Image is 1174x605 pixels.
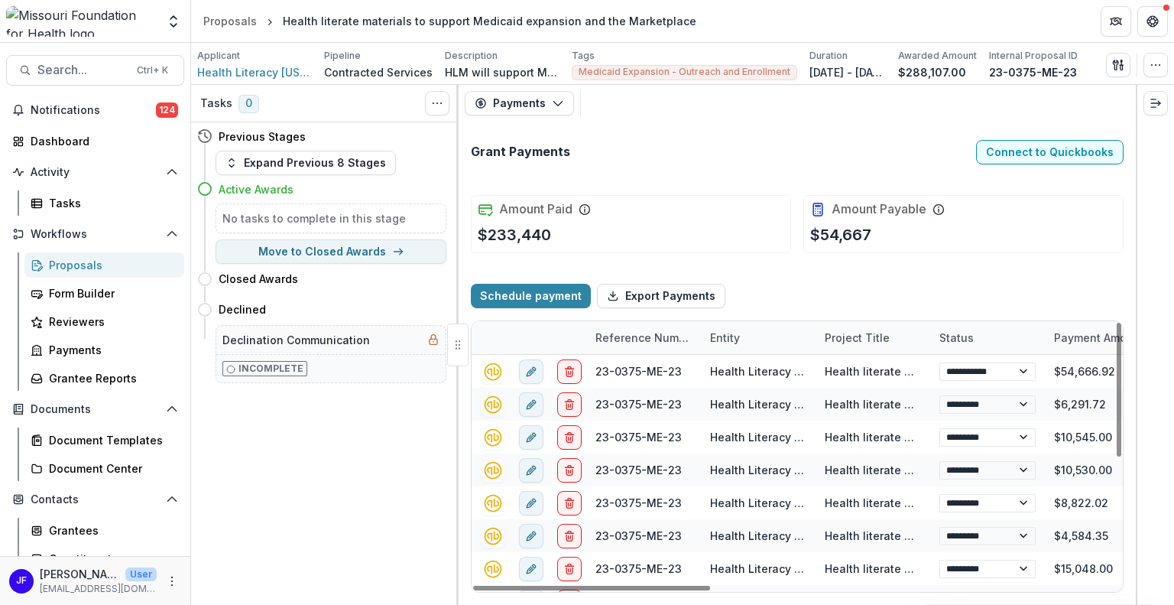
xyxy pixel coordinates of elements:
[1137,6,1168,37] button: Get Help
[49,460,172,477] div: Document Center
[6,6,157,37] img: Missouri Foundation for Health logo
[481,424,505,449] button: quickbooks-connect
[710,431,855,444] a: Health Literacy [US_STATE]
[238,95,259,113] span: 0
[219,128,306,145] h4: Previous Stages
[586,321,701,354] div: Reference Number
[557,556,582,581] button: delete
[6,55,184,86] button: Search...
[40,582,157,596] p: [EMAIL_ADDRESS][DOMAIN_NAME]
[1045,486,1159,519] div: $8,822.02
[1045,519,1159,552] div: $4,584.35
[586,330,701,346] div: Reference Number
[701,321,816,354] div: Entity
[809,49,848,63] p: Duration
[471,145,570,159] h2: Grant Payments
[465,91,574,115] button: Payments
[24,252,184,278] a: Proposals
[222,210,439,226] h5: No tasks to complete in this stage
[816,321,930,354] div: Project Title
[1045,454,1159,486] div: $10,530.00
[595,462,682,478] div: 23-0375-ME-23
[6,160,184,184] button: Open Activity
[710,365,855,378] a: Health Literacy [US_STATE]
[49,551,172,567] div: Constituents
[481,457,505,482] button: quickbooks-connect
[216,239,446,264] button: Move to Closed Awards
[1045,552,1159,585] div: $15,048.00
[24,546,184,571] a: Constituents
[163,572,181,590] button: More
[1045,321,1159,354] div: Payment Amount
[579,67,790,77] span: Medicaid Expansion - Outreach and Enrollment
[324,49,361,63] p: Pipeline
[24,518,184,543] a: Grantees
[898,64,966,80] p: $288,107.00
[197,64,312,80] a: Health Literacy [US_STATE]
[6,128,184,154] a: Dashboard
[595,429,682,445] div: 23-0375-ME-23
[49,522,172,538] div: Grantees
[816,330,899,346] div: Project Title
[930,321,1045,354] div: Status
[24,428,184,453] a: Document Templates
[519,556,543,581] button: edit
[481,523,505,548] button: quickbooks-connect
[222,332,370,348] h5: Declination Communication
[597,284,725,308] button: Export Payments
[216,151,396,175] button: Expand Previous 8 Stages
[557,523,582,548] button: delete
[595,528,682,544] div: 23-0375-ME-23
[24,281,184,306] a: Form Builder
[40,566,119,582] p: [PERSON_NAME]
[1045,330,1153,346] div: Payment Amount
[24,456,184,481] a: Document Center
[219,181,293,197] h4: Active Awards
[519,359,543,383] button: edit
[197,10,263,32] a: Proposals
[832,202,926,216] h2: Amount Payable
[471,284,591,308] button: Schedule payment
[31,403,160,416] span: Documents
[445,64,559,80] p: HLM will support Medicaid and Marketplace enrollments, renewals, and access to health care servic...
[519,392,543,416] button: edit
[1101,6,1131,37] button: Partners
[31,166,160,179] span: Activity
[989,64,1077,80] p: 23-0375-ME-23
[134,62,171,79] div: Ctrl + K
[1045,421,1159,454] div: $10,545.00
[49,370,172,386] div: Grantee Reports
[595,396,682,412] div: 23-0375-ME-23
[710,464,855,477] a: Health Literacy [US_STATE]
[701,330,749,346] div: Entity
[572,49,595,63] p: Tags
[710,496,855,509] a: Health Literacy [US_STATE]
[49,432,172,448] div: Document Templates
[478,223,551,246] p: $233,440
[238,362,303,376] p: Incomplete
[324,64,433,80] p: Contracted Services
[930,330,983,346] div: Status
[809,64,886,80] p: [DATE] - [DATE]
[519,424,543,449] button: edit
[499,202,572,216] h2: Amount Paid
[49,342,172,358] div: Payments
[557,359,582,383] button: delete
[519,490,543,515] button: edit
[557,392,582,416] button: delete
[710,398,855,411] a: Health Literacy [US_STATE]
[1143,91,1168,115] button: Expand right
[595,363,682,379] div: 23-0375-ME-23
[710,562,855,575] a: Health Literacy [US_STATE]
[156,102,178,118] span: 124
[481,490,505,515] button: quickbooks-connect
[49,257,172,273] div: Proposals
[163,6,184,37] button: Open entity switcher
[445,49,498,63] p: Description
[197,10,702,32] nav: breadcrumb
[31,228,160,241] span: Workflows
[24,190,184,216] a: Tasks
